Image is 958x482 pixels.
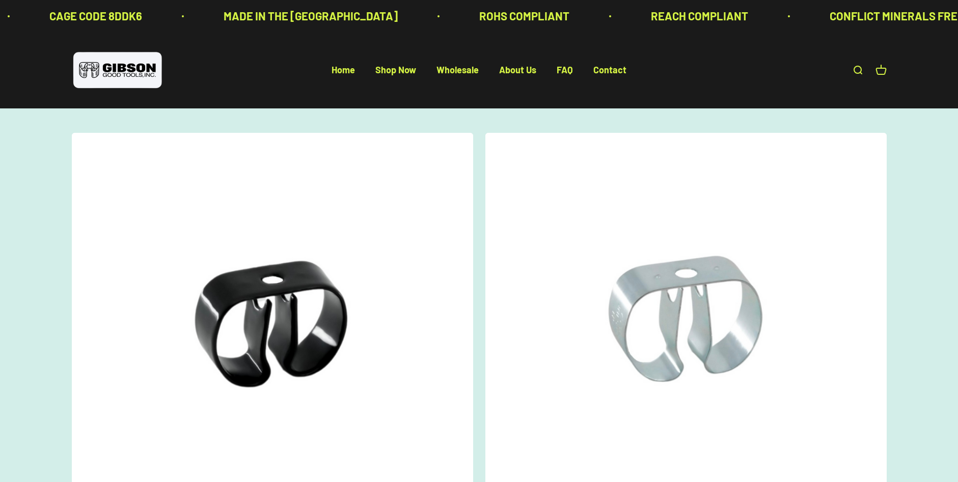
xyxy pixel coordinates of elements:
p: REACH COMPLIANT [650,7,747,25]
a: Wholesale [436,65,479,76]
a: Contact [593,65,626,76]
a: Home [332,65,355,76]
a: FAQ [557,65,573,76]
p: MADE IN THE [GEOGRAPHIC_DATA] [223,7,397,25]
a: About Us [499,65,536,76]
p: ROHS COMPLIANT [478,7,568,25]
p: CAGE CODE 8DDK6 [48,7,141,25]
a: Shop Now [375,65,416,76]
